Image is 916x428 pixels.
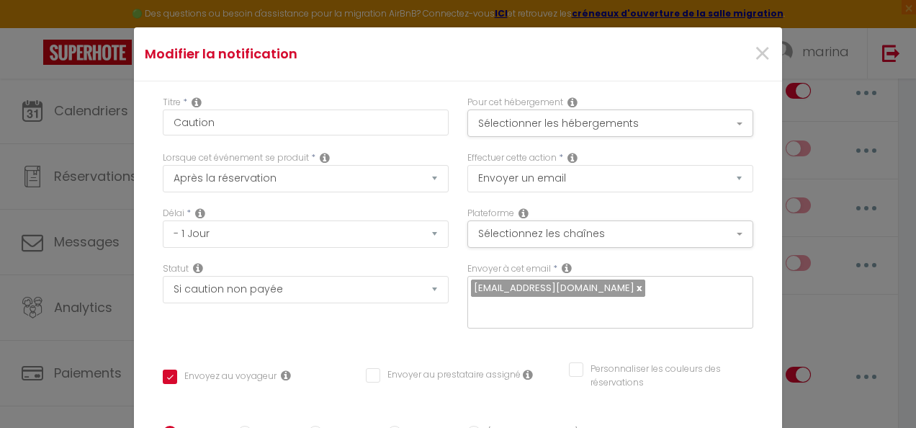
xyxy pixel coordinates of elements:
button: Ouvrir le widget de chat LiveChat [12,6,55,49]
label: Lorsque cet événement se produit [163,151,309,165]
label: Envoyer à cet email [467,262,551,276]
i: This Rental [567,97,578,108]
span: × [753,32,771,76]
label: Pour cet hébergement [467,96,563,110]
span: [EMAIL_ADDRESS][DOMAIN_NAME] [474,281,634,295]
label: Titre [163,96,181,110]
label: Plateforme [467,207,514,220]
i: Action Type [567,152,578,164]
button: Sélectionnez les chaînes [467,220,753,248]
i: Recipient [562,262,572,274]
h4: Modifier la notification [145,44,556,64]
label: Statut [163,262,189,276]
i: Action Channel [518,208,529,219]
button: Close [753,39,771,70]
i: Envoyer au prestataire si il est assigné [523,369,533,380]
i: Envoyer au voyageur [281,370,291,381]
button: Sélectionner les hébergements [467,110,753,137]
i: Event Occur [320,152,330,164]
i: Booking status [193,262,203,274]
i: Title [192,97,202,108]
i: Action Time [195,208,205,219]
label: Délai [163,207,184,220]
label: Effectuer cette action [467,151,557,165]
